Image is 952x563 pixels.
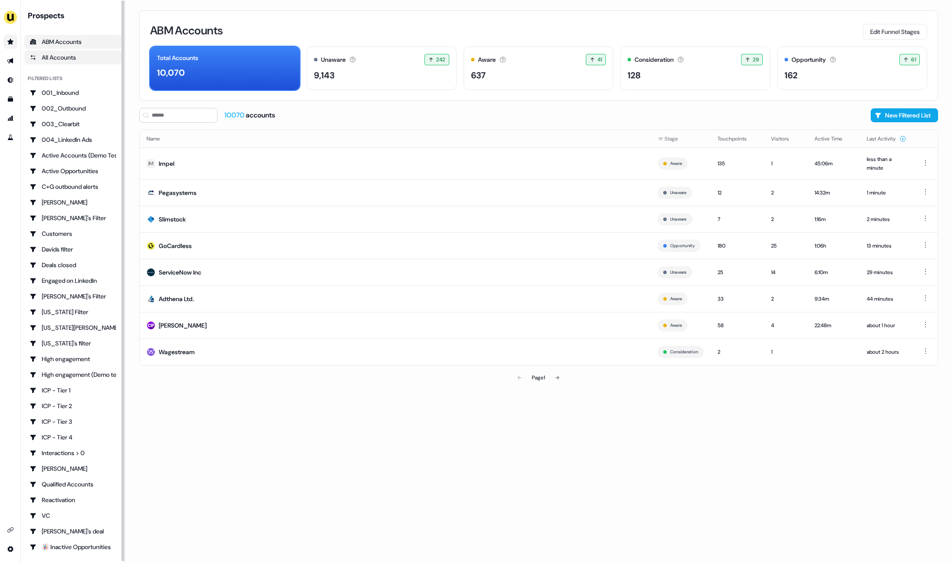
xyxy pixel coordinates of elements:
div: Reactivation [30,496,116,504]
div: 9:34m [815,295,853,303]
a: Go to prospects [3,35,17,49]
div: 1 minute [867,188,906,197]
div: Unaware [321,55,346,64]
a: Go to Reactivation [24,493,121,507]
div: ICP - Tier 3 [30,417,116,426]
div: Consideration [635,55,674,64]
div: 12 [718,188,757,197]
div: 33 [718,295,757,303]
button: Consideration [670,348,698,356]
div: Customers [30,229,116,238]
button: Touchpoints [718,131,757,147]
button: Last Activity [867,131,906,147]
span: 29 [753,55,759,64]
div: Davids filter [30,245,116,254]
div: Stage [658,134,704,143]
th: Name [140,130,651,147]
h3: ABM Accounts [150,25,223,36]
div: Active Opportunities [30,167,116,175]
a: Go to outbound experience [3,54,17,68]
div: about 2 hours [867,348,906,356]
div: 180 [718,241,757,250]
div: VC [30,511,116,520]
span: 61 [911,55,916,64]
a: Go to Deals closed [24,258,121,272]
div: 25 [718,268,757,277]
div: Deals closed [30,261,116,269]
a: ABM Accounts [24,35,121,49]
div: Page 1 [532,373,545,382]
div: 001_Inbound [30,88,116,97]
div: High engagement (Demo testing) [30,370,116,379]
a: Go to 004_LinkedIn Ads [24,133,121,147]
div: 🪅 Inactive Opportunities [30,543,116,551]
div: less than a minute [867,155,906,172]
div: 2 minutes [867,215,906,224]
a: Go to Qualified Accounts [24,477,121,491]
a: Go to Charlotte's Filter [24,211,121,225]
div: Pegasystems [159,188,197,197]
div: 128 [628,69,641,82]
a: Go to Georgia Filter [24,305,121,319]
a: Go to 001_Inbound [24,86,121,100]
a: Go to Customers [24,227,121,241]
div: [PERSON_NAME]'s Filter [30,214,116,222]
div: Active Accounts (Demo Test) [30,151,116,160]
a: Go to attribution [3,111,17,125]
div: Impel [159,159,174,168]
div: 10,070 [157,66,185,79]
div: 1:16m [815,215,853,224]
button: Unaware [670,215,687,223]
a: Go to High engagement [24,352,121,366]
span: 242 [436,55,445,64]
div: ABM Accounts [30,37,116,46]
div: 1 [771,159,801,168]
a: Go to VC [24,509,121,523]
div: 002_Outbound [30,104,116,113]
a: Go to experiments [3,131,17,144]
a: Go to C+G outbound alerts [24,180,121,194]
div: Prospects [28,10,121,21]
div: 14:32m [815,188,853,197]
div: 25 [771,241,801,250]
div: 22:48m [815,321,853,330]
div: 6:10m [815,268,853,277]
a: Go to ICP - Tier 4 [24,430,121,444]
span: 41 [598,55,602,64]
a: Go to templates [3,92,17,106]
button: Edit Funnel Stages [863,24,927,40]
div: 44 minutes [867,295,906,303]
a: Go to integrations [3,542,17,556]
div: Slimstock [159,215,186,224]
div: 2 [718,348,757,356]
a: Go to integrations [3,523,17,537]
div: 14 [771,268,801,277]
div: 2 [771,215,801,224]
div: ICP - Tier 2 [30,402,116,410]
div: 45:06m [815,159,853,168]
a: Go to Active Opportunities [24,164,121,178]
button: Aware [670,160,682,168]
div: [US_STATE]'s filter [30,339,116,348]
div: 58 [718,321,757,330]
a: Go to ICP - Tier 3 [24,415,121,429]
button: Aware [670,322,682,329]
div: [PERSON_NAME]'s Filter [30,292,116,301]
a: Go to Georgia's filter [24,336,121,350]
div: 9,143 [314,69,334,82]
a: Go to ICP - Tier 2 [24,399,121,413]
div: 003_Clearbit [30,120,116,128]
div: 29 minutes [867,268,906,277]
div: Total Accounts [157,54,198,63]
div: [US_STATE][PERSON_NAME] [30,323,116,332]
div: 1:06h [815,241,853,250]
div: ServiceNow Inc [159,268,201,277]
button: Visitors [771,131,799,147]
a: Go to ICP - Tier 1 [24,383,121,397]
button: Opportunity [670,242,695,250]
div: Engaged on LinkedIn [30,276,116,285]
div: [US_STATE] Filter [30,308,116,316]
div: [PERSON_NAME] [30,464,116,473]
div: 2 [771,295,801,303]
a: Go to Charlotte Stone [24,195,121,209]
